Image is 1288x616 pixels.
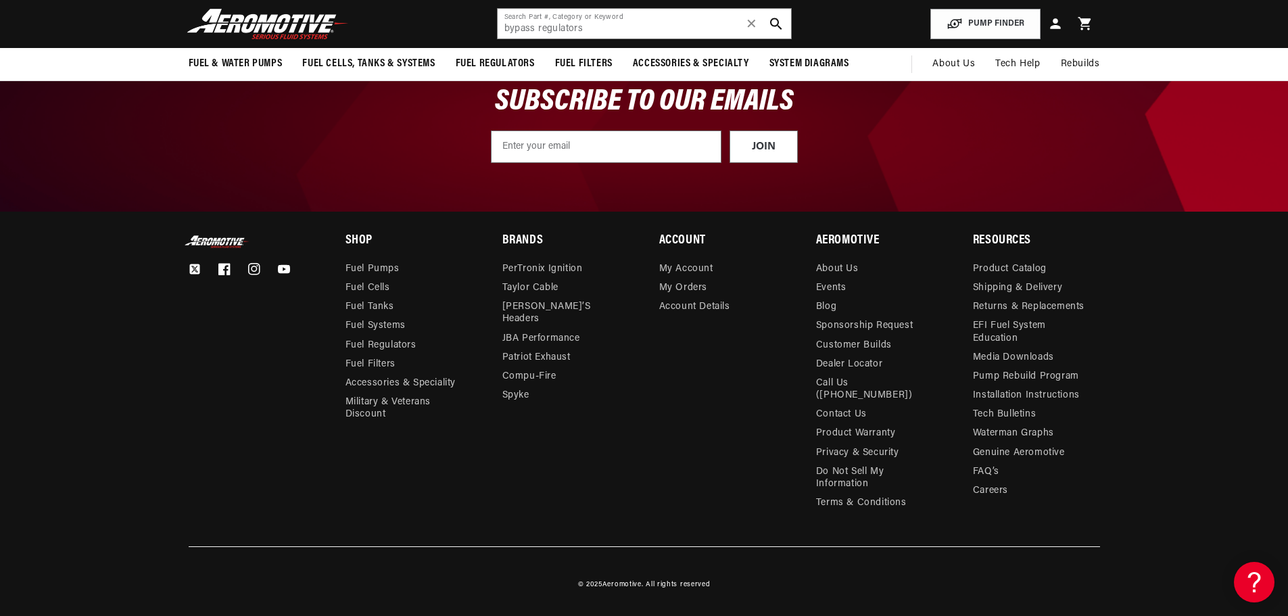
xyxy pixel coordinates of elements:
[973,298,1084,316] a: Returns & Replacements
[659,279,707,298] a: My Orders
[345,279,390,298] a: Fuel Cells
[816,279,846,298] a: Events
[973,279,1062,298] a: Shipping & Delivery
[491,131,721,163] input: Enter your email
[816,463,932,494] a: Do Not Sell My Information
[973,444,1065,463] a: Genuine Aeromotive
[502,279,558,298] a: Taylor Cable
[178,48,293,80] summary: Fuel & Water Pumps
[973,263,1047,279] a: Product Catalog
[995,57,1040,72] span: Tech Help
[759,48,859,80] summary: System Diagrams
[769,57,849,71] span: System Diagrams
[816,405,867,424] a: Contact Us
[816,494,907,513] a: Terms & Conditions
[345,355,396,374] a: Fuel Filters
[502,367,556,386] a: Compu-Fire
[973,481,1008,500] a: Careers
[816,444,899,463] a: Privacy & Security
[930,9,1041,39] button: PUMP FINDER
[646,581,710,588] small: All rights reserved
[345,336,416,355] a: Fuel Regulators
[345,298,394,316] a: Fuel Tanks
[578,581,644,588] small: © 2025 .
[659,263,713,279] a: My Account
[973,405,1036,424] a: Tech Bulletins
[345,374,456,393] a: Accessories & Speciality
[345,316,406,335] a: Fuel Systems
[730,131,798,163] button: JOIN
[1051,48,1110,80] summary: Rebuilds
[1061,57,1100,72] span: Rebuilds
[602,581,642,588] a: Aeromotive
[545,48,623,80] summary: Fuel Filters
[183,235,251,248] img: Aeromotive
[502,386,529,405] a: Spyke
[345,263,400,279] a: Fuel Pumps
[816,298,836,316] a: Blog
[985,48,1050,80] summary: Tech Help
[302,57,435,71] span: Fuel Cells, Tanks & Systems
[659,298,730,316] a: Account Details
[183,8,352,40] img: Aeromotive
[973,316,1089,348] a: EFI Fuel System Education
[189,57,283,71] span: Fuel & Water Pumps
[973,367,1079,386] a: Pump Rebuild Program
[502,348,571,367] a: Patriot Exhaust
[973,386,1080,405] a: Installation Instructions
[973,463,999,481] a: FAQ’s
[973,348,1054,367] a: Media Downloads
[502,298,619,329] a: [PERSON_NAME]’s Headers
[292,48,445,80] summary: Fuel Cells, Tanks & Systems
[816,263,859,279] a: About Us
[446,48,545,80] summary: Fuel Regulators
[633,57,749,71] span: Accessories & Specialty
[345,393,472,424] a: Military & Veterans Discount
[498,9,791,39] input: Search by Part Number, Category or Keyword
[816,316,913,335] a: Sponsorship Request
[495,87,794,117] span: SUBSCRIBE TO OUR EMAILS
[502,329,580,348] a: JBA Performance
[932,59,975,69] span: About Us
[623,48,759,80] summary: Accessories & Specialty
[816,336,892,355] a: Customer Builds
[456,57,535,71] span: Fuel Regulators
[746,13,758,34] span: ✕
[816,355,882,374] a: Dealer Locator
[761,9,791,39] button: search button
[816,374,932,405] a: Call Us ([PHONE_NUMBER])
[922,48,985,80] a: About Us
[973,424,1054,443] a: Waterman Graphs
[555,57,613,71] span: Fuel Filters
[816,424,896,443] a: Product Warranty
[502,263,583,279] a: PerTronix Ignition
